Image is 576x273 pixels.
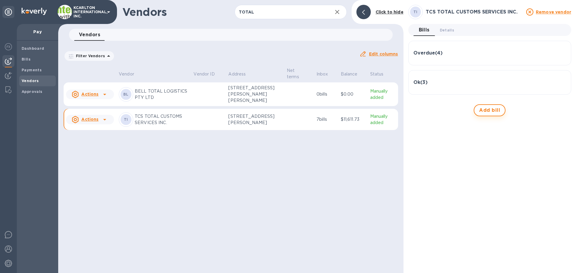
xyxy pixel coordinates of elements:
[536,10,571,14] u: Remove vendor
[316,116,336,123] p: 7 bills
[81,92,98,96] u: Actions
[22,29,53,35] p: Pay
[228,85,282,104] p: [STREET_ADDRESS][PERSON_NAME][PERSON_NAME]
[287,67,304,80] p: Net terms
[474,104,505,116] button: Add bill
[341,71,358,77] p: Balance
[135,113,189,126] p: TCS TOTAL CUSTOMS SERVICES INC.
[370,113,396,126] p: Manually added
[287,67,312,80] span: Net terms
[316,91,336,97] p: 0 bills
[376,10,403,14] b: Click to hide
[22,57,31,61] b: Bills
[341,71,365,77] span: Balance
[135,88,189,101] p: BELL TOTAL LOGISTICS PTY LTD
[413,10,418,14] b: TI
[341,91,365,97] p: $0.00
[228,71,246,77] p: Address
[228,71,253,77] span: Address
[370,71,384,77] p: Status
[413,50,442,56] h3: Overdue ( 4 )
[413,80,427,85] h3: Ok ( 3 )
[81,117,98,122] u: Actions
[316,71,328,77] p: Inbox
[123,92,129,96] b: BL
[369,52,398,56] u: Edit columns
[22,46,44,51] b: Dashboard
[22,68,42,72] b: Payments
[119,71,142,77] span: Vendor
[122,6,235,18] h1: Vendors
[370,88,396,101] p: Manually added
[22,89,43,94] b: Approvals
[22,79,39,83] b: Vendors
[193,71,222,77] span: Vendor ID
[119,71,134,77] p: Vendor
[73,53,105,58] p: Filter Vendors
[413,46,566,60] div: Overdue(4)
[341,116,365,123] p: $11,611.73
[316,71,336,77] span: Inbox
[419,26,430,34] span: Bills
[124,117,128,122] b: TI
[426,9,523,15] h3: TCS TOTAL CUSTOMS SERVICES INC.
[79,31,100,39] span: Vendors
[22,8,47,15] img: Logo
[5,43,12,50] img: Foreign exchange
[193,71,214,77] p: Vendor ID
[228,113,282,126] p: [STREET_ADDRESS][PERSON_NAME]
[2,6,14,18] div: Unpin categories
[413,75,566,90] div: Ok(3)
[440,27,454,33] span: Details
[479,107,500,114] span: Add bill
[73,6,103,18] p: KCARLTON INTERNATIONAL, INC.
